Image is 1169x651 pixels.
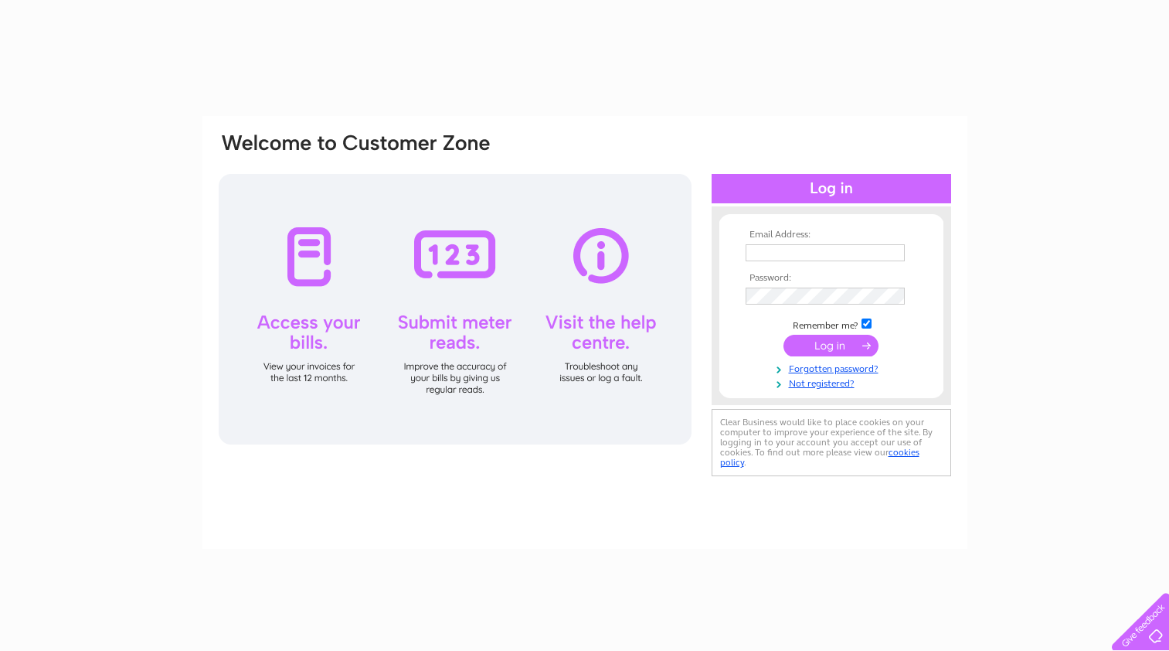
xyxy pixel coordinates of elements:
[746,360,921,375] a: Forgotten password?
[742,230,921,240] th: Email Address:
[712,409,951,476] div: Clear Business would like to place cookies on your computer to improve your experience of the sit...
[742,316,921,332] td: Remember me?
[720,447,919,468] a: cookies policy
[742,273,921,284] th: Password:
[746,375,921,390] a: Not registered?
[783,335,878,356] input: Submit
